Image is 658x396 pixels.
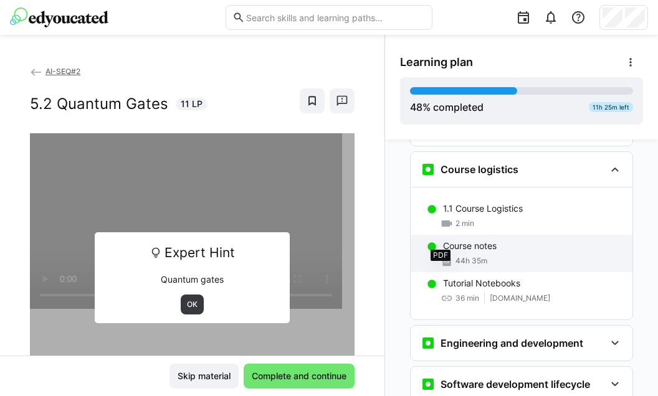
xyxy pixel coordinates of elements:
span: 2 min [455,219,474,229]
span: [DOMAIN_NAME] [490,293,550,303]
p: 1.1 Course Logistics [443,202,523,215]
p: Quantum gates [103,273,281,286]
div: 11h 25m left [589,102,633,112]
h3: Engineering and development [441,337,583,349]
input: Search skills and learning paths… [245,12,426,23]
button: OK [181,295,204,314]
span: 44h 35m [455,256,487,266]
button: Skip material [169,364,239,389]
span: OK [186,299,199,309]
a: AI-SEQ#2 [30,67,80,76]
p: Tutorial Notebooks [443,277,520,290]
span: Skip material [176,370,232,382]
span: 48 [410,101,422,113]
div: % completed [410,100,484,115]
h3: Software development lifecycle [441,378,590,390]
span: Learning plan [400,55,473,69]
span: Expert Hint [164,241,235,265]
span: 36 min [455,293,479,303]
p: Course notes [443,240,497,252]
span: AI-SEQ#2 [45,67,80,76]
h3: Course logistics [441,163,518,176]
button: Complete and continue [244,364,355,389]
span: 11 LP [181,98,203,110]
h2: 5.2 Quantum Gates [30,95,168,113]
div: PDF [431,250,451,261]
span: Complete and continue [250,370,348,382]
